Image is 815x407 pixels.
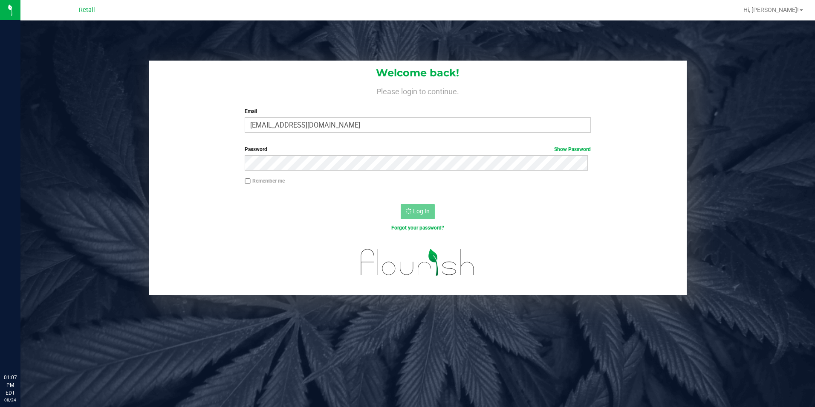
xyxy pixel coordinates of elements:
label: Remember me [245,177,285,185]
h4: Please login to continue. [149,85,687,96]
p: 01:07 PM EDT [4,374,17,397]
span: Password [245,146,267,152]
button: Log In [401,204,435,219]
p: 08/24 [4,397,17,403]
span: Retail [79,6,95,14]
img: flourish_logo.svg [350,241,485,284]
span: Hi, [PERSON_NAME]! [743,6,799,13]
input: Remember me [245,178,251,184]
a: Forgot your password? [391,225,444,231]
span: Log In [413,208,430,215]
h1: Welcome back! [149,67,687,78]
a: Show Password [554,146,591,152]
label: Email [245,108,591,115]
